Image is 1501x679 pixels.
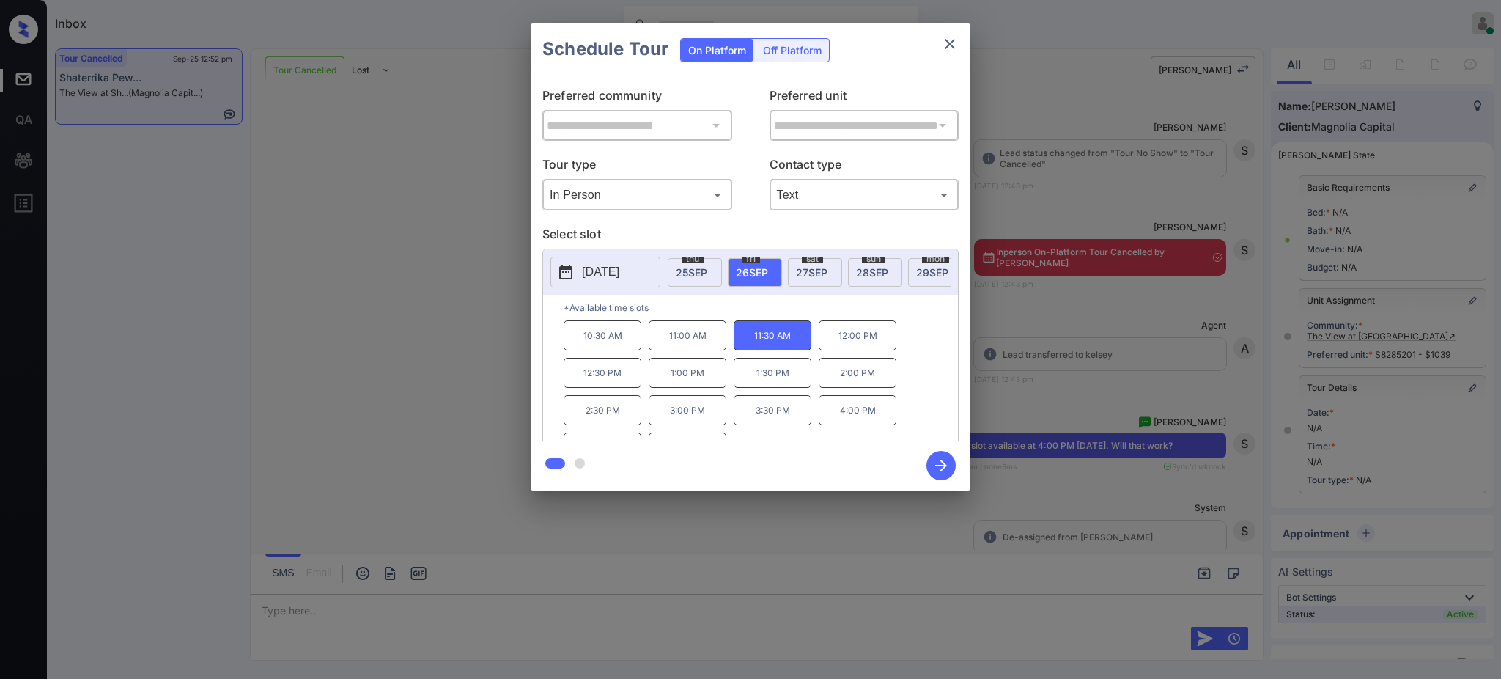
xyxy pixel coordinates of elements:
p: 5:00 PM [649,433,726,463]
p: Contact type [770,155,959,179]
span: sat [802,254,823,263]
p: 2:00 PM [819,358,896,388]
div: date-select [728,258,782,287]
span: 26 SEP [736,266,768,279]
span: 25 SEP [676,266,707,279]
p: 4:00 PM [819,395,896,425]
p: Tour type [542,155,732,179]
p: 1:00 PM [649,358,726,388]
div: On Platform [681,39,753,62]
span: sun [862,254,885,263]
div: date-select [908,258,962,287]
p: 12:30 PM [564,358,641,388]
p: 12:00 PM [819,320,896,350]
span: mon [922,254,949,263]
div: date-select [668,258,722,287]
span: 28 SEP [856,266,888,279]
div: Text [773,183,956,207]
p: 3:00 PM [649,395,726,425]
button: [DATE] [550,257,660,287]
p: 10:30 AM [564,320,641,350]
p: Preferred unit [770,87,959,110]
button: btn-next [918,447,965,485]
span: thu [682,254,704,263]
p: 2:30 PM [564,395,641,425]
button: close [935,29,965,59]
p: Select slot [542,225,959,249]
div: Off Platform [756,39,829,62]
p: 4:30 PM [564,433,641,463]
div: date-select [788,258,842,287]
div: date-select [848,258,902,287]
span: 27 SEP [796,266,827,279]
p: 11:30 AM [734,320,811,350]
p: [DATE] [582,263,619,281]
p: Preferred community [542,87,732,110]
p: *Available time slots [564,295,958,320]
p: 3:30 PM [734,395,811,425]
p: 11:00 AM [649,320,726,350]
div: In Person [546,183,729,207]
p: 1:30 PM [734,358,811,388]
h2: Schedule Tour [531,23,680,75]
span: fri [742,254,760,263]
span: 29 SEP [916,266,948,279]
